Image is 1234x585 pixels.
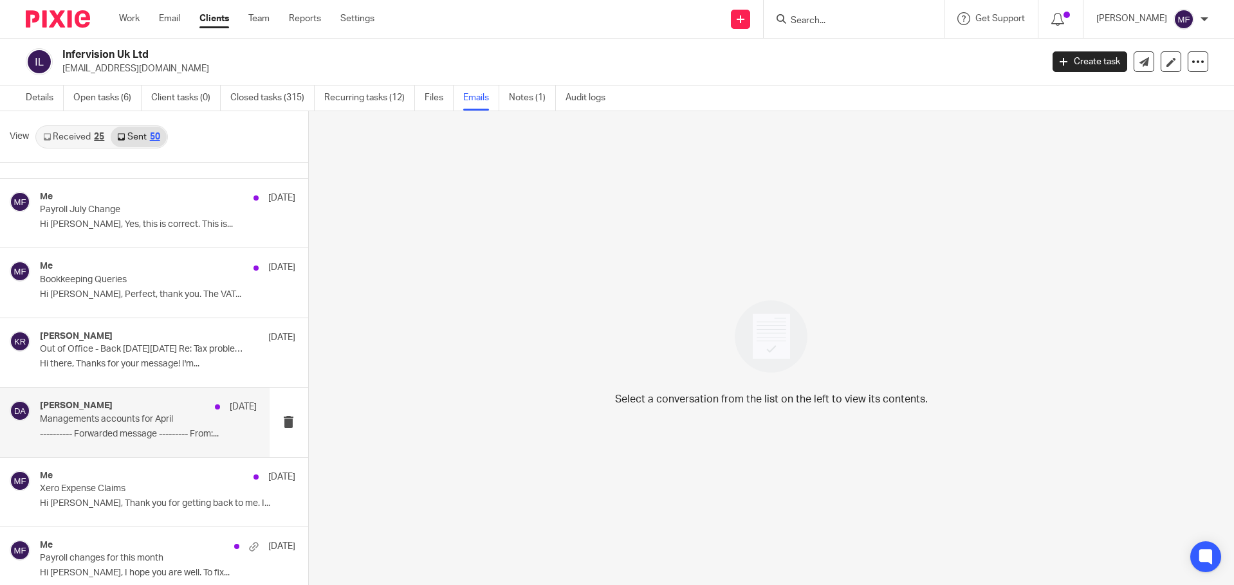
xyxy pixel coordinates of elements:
[10,401,30,421] img: svg%3E
[10,540,30,561] img: svg%3E
[509,85,556,111] a: Notes (1)
[1053,51,1127,72] a: Create task
[726,292,816,381] img: image
[10,471,30,491] img: svg%3E
[1174,9,1194,30] img: svg%3E
[268,471,295,483] p: [DATE]
[150,132,160,141] div: 50
[1096,12,1167,25] p: [PERSON_NAME]
[324,85,415,111] a: Recurring tasks (12)
[789,15,905,27] input: Search
[26,48,53,75] img: svg%3E
[268,192,295,204] p: [DATE]
[40,219,295,230] p: Hi [PERSON_NAME], Yes, this is correct. This is...
[40,553,244,564] p: Payroll changes for this month
[62,48,839,62] h2: Infervision Uk Ltd
[40,540,53,551] h4: Me
[425,85,454,111] a: Files
[40,204,244,215] p: Payroll July Change
[40,289,295,300] p: Hi [PERSON_NAME], Perfect, thank you. The VAT...
[40,429,257,440] p: ---------- Forwarded message --------- From:...
[111,127,166,147] a: Sent50
[40,568,295,579] p: Hi [PERSON_NAME], I hope you are well. To fix...
[340,12,374,25] a: Settings
[10,331,30,352] img: svg%3E
[40,261,53,272] h4: Me
[40,414,213,425] p: Managements accounts for April
[230,85,315,111] a: Closed tasks (315)
[975,14,1025,23] span: Get Support
[40,401,113,411] h4: [PERSON_NAME]
[40,344,244,355] p: Out of Office - Back [DATE][DATE] Re: Tax problem consulting
[73,85,142,111] a: Open tasks (6)
[159,12,180,25] a: Email
[40,331,113,342] h4: [PERSON_NAME]
[40,471,53,482] h4: Me
[10,261,30,282] img: svg%3E
[62,62,1033,75] p: [EMAIL_ADDRESS][DOMAIN_NAME]
[40,359,295,370] p: Hi there, Thanks for your message! I'm...
[40,274,244,285] p: Bookkeeping Queries
[40,483,244,494] p: Xero Expense Claims
[119,12,140,25] a: Work
[248,12,270,25] a: Team
[289,12,321,25] a: Reports
[37,127,111,147] a: Received25
[463,85,499,111] a: Emails
[94,132,104,141] div: 25
[10,192,30,212] img: svg%3E
[615,392,928,407] p: Select a conversation from the list on the left to view its contents.
[268,261,295,274] p: [DATE]
[10,130,29,143] span: View
[26,10,90,28] img: Pixie
[40,192,53,203] h4: Me
[151,85,221,111] a: Client tasks (0)
[199,12,229,25] a: Clients
[26,85,64,111] a: Details
[230,401,257,413] p: [DATE]
[566,85,615,111] a: Audit logs
[268,540,295,553] p: [DATE]
[268,331,295,344] p: [DATE]
[40,498,295,509] p: Hi [PERSON_NAME], Thank you for getting back to me. I...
